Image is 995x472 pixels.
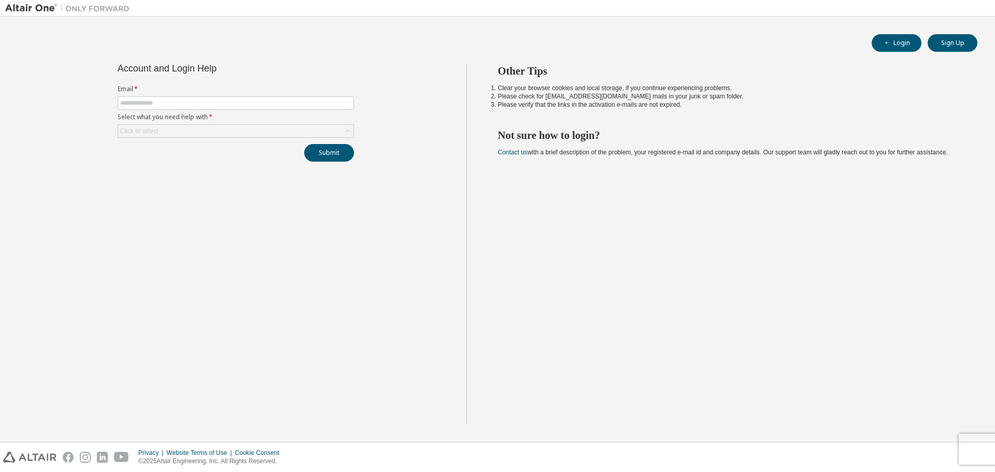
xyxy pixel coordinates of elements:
li: Clear your browser cookies and local storage, if you continue experiencing problems. [498,84,959,92]
button: Sign Up [928,34,977,52]
img: facebook.svg [63,452,74,463]
img: instagram.svg [80,452,91,463]
label: Select what you need help with [118,113,354,121]
img: Altair One [5,3,135,13]
div: Click to select [120,127,159,135]
div: Privacy [138,449,166,457]
img: linkedin.svg [97,452,108,463]
img: youtube.svg [114,452,129,463]
p: © 2025 Altair Engineering, Inc. All Rights Reserved. [138,457,286,466]
li: Please check for [EMAIL_ADDRESS][DOMAIN_NAME] mails in your junk or spam folder. [498,92,959,101]
button: Login [872,34,921,52]
button: Submit [304,144,354,162]
h2: Not sure how to login? [498,128,959,142]
img: altair_logo.svg [3,452,56,463]
div: Website Terms of Use [166,449,235,457]
li: Please verify that the links in the activation e-mails are not expired. [498,101,959,109]
label: Email [118,85,354,93]
h2: Other Tips [498,64,959,78]
div: Cookie Consent [235,449,285,457]
div: Click to select [118,125,353,137]
div: Account and Login Help [118,64,307,73]
span: with a brief description of the problem, your registered e-mail id and company details. Our suppo... [498,149,948,156]
a: Contact us [498,149,528,156]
